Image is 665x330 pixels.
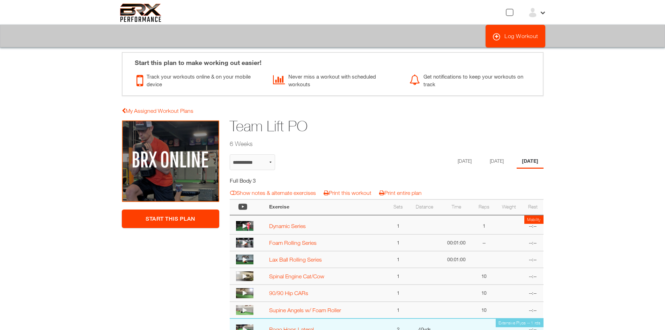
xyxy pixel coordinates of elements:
[473,285,496,301] td: 10
[522,268,543,285] td: --:--
[440,199,472,215] th: Time
[128,53,538,67] div: Start this plan to make working out easier!
[473,268,496,285] td: 10
[236,305,253,315] img: thumbnail.png
[522,215,543,235] td: --:--
[388,234,409,251] td: 1
[409,71,535,88] div: Get notifications to keep your workouts on track
[266,199,388,215] th: Exercise
[473,215,496,235] td: 1
[120,3,162,22] img: 6f7da32581c89ca25d665dc3aae533e4f14fe3ef_original.svg
[230,177,354,184] h5: Full Body 3
[527,7,538,18] img: ex-default-user.svg
[524,215,544,224] td: Mobility
[269,256,322,263] a: Lax Ball Rolling Series
[273,71,399,88] div: Never miss a workout with scheduled workouts
[230,190,316,196] a: Show notes & alternate exercises
[496,319,544,327] td: Extensive Plyos -- 1 rds
[236,255,253,264] img: thumbnail.png
[324,190,371,196] a: Print this workout
[122,108,193,114] a: My Assigned Workout Plans
[230,139,489,148] h2: 6 Weeks
[522,234,543,251] td: --:--
[522,302,543,318] td: --:--
[517,154,544,169] li: Day 3
[473,234,496,251] td: --
[522,251,543,268] td: --:--
[388,199,409,215] th: Sets
[269,223,306,229] a: Dynamic Series
[236,238,253,248] img: thumbnail.png
[522,285,543,301] td: --:--
[486,25,545,47] a: Log Workout
[522,199,543,215] th: Rest
[388,215,409,235] td: 1
[236,271,253,281] img: thumbnail.png
[269,273,324,279] a: Spinal Engine Cat/Cow
[388,302,409,318] td: 1
[269,240,317,246] a: Foam Rolling Series
[388,285,409,301] td: 1
[452,154,477,169] li: Day 1
[236,221,253,231] img: thumbnail.png
[473,302,496,318] td: 10
[388,268,409,285] td: 1
[409,199,440,215] th: Distance
[230,116,489,137] h1: Team Lift PO
[122,120,220,203] img: Team Lift PO
[440,251,472,268] td: 00:01:00
[269,290,308,296] a: 90/90 Hip CARs
[136,71,263,88] div: Track your workouts online & on your mobile device
[388,251,409,268] td: 1
[473,199,496,215] th: Reps
[485,154,509,169] li: Day 2
[122,210,220,228] a: Start This Plan
[379,190,422,196] a: Print entire plan
[236,288,253,298] img: thumbnail.png
[269,307,341,313] a: Supine Angels w/ Foam Roller
[440,234,472,251] td: 00:01:00
[495,199,522,215] th: Weight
